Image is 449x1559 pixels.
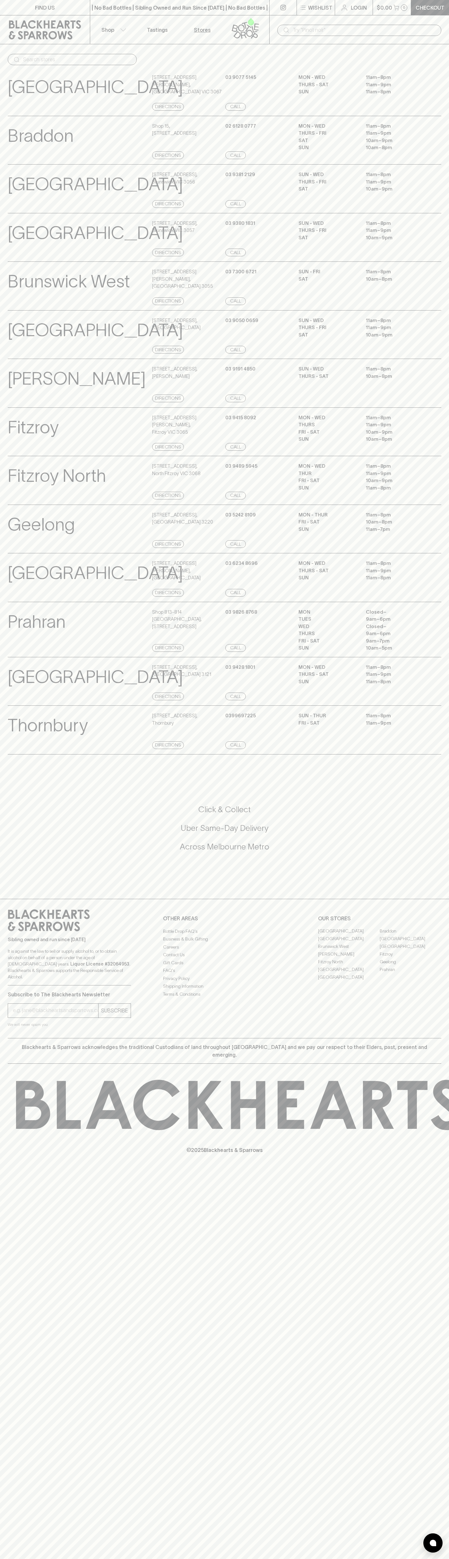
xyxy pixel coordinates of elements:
p: [STREET_ADDRESS] , [GEOGRAPHIC_DATA] [152,317,201,331]
p: SUN [298,144,356,151]
p: SAT [298,185,356,193]
p: 11am – 9pm [366,130,424,137]
a: Directions [152,297,184,305]
p: SUN [298,526,356,533]
p: MON - WED [298,74,356,81]
a: Directions [152,200,184,208]
p: FRI - SAT [298,518,356,526]
p: OUR STORES [318,915,441,922]
p: 10am – 9pm [366,429,424,436]
p: [STREET_ADDRESS] , Brunswick VIC 3056 [152,171,197,185]
p: 11am – 9pm [366,720,424,727]
a: Call [225,200,246,208]
p: 11am – 9pm [366,470,424,477]
a: Call [225,249,246,256]
p: 03 9826 8768 [225,609,257,616]
a: Call [225,644,246,652]
p: 03 9428 1801 [225,664,255,671]
p: SUN [298,88,356,96]
p: [STREET_ADDRESS][PERSON_NAME] , [GEOGRAPHIC_DATA] [152,560,224,582]
p: SAT [298,331,356,339]
a: Fitzroy North [318,958,380,966]
p: [STREET_ADDRESS][PERSON_NAME] , [GEOGRAPHIC_DATA] VIC 3067 [152,74,224,96]
p: 10am – 9pm [366,234,424,242]
p: THURS - SAT [298,81,356,89]
p: Tastings [147,26,168,34]
p: THUR [298,470,356,477]
p: Wishlist [308,4,332,12]
p: [GEOGRAPHIC_DATA] [8,220,183,246]
h5: Click & Collect [8,804,441,815]
p: 10am – 9pm [366,137,424,144]
p: 11am – 8pm [366,560,424,567]
p: SUBSCRIBE [101,1007,128,1014]
p: 03 9050 0659 [225,317,258,324]
p: THURS - FRI [298,178,356,186]
p: SUN [298,574,356,582]
a: Bottle Drop FAQ's [163,927,286,935]
p: MON - WED [298,414,356,422]
p: 11am – 8pm [366,171,424,178]
a: Braddon [380,927,441,935]
p: 03 9381 2129 [225,171,255,178]
p: Sun - Thur [298,712,356,720]
p: FRI - SAT [298,429,356,436]
p: 11am – 9pm [366,227,424,234]
p: 11am – 8pm [366,511,424,519]
p: 03 9077 5145 [225,74,256,81]
img: bubble-icon [430,1540,436,1546]
p: 10am – 9pm [366,477,424,484]
p: Shop 15 , [STREET_ADDRESS] [152,123,196,137]
a: Shipping Information [163,983,286,990]
p: 11am – 7pm [366,526,424,533]
p: MON - THUR [298,511,356,519]
a: Contact Us [163,951,286,959]
p: [STREET_ADDRESS] , North Fitzroy VIC 3068 [152,463,201,477]
a: Tastings [135,15,180,44]
p: 10am – 8pm [366,276,424,283]
p: 02 6128 0777 [225,123,256,130]
p: WED [298,623,356,630]
a: Gift Cards [163,959,286,967]
p: [STREET_ADDRESS] , Brunswick VIC 3057 [152,220,197,234]
p: 11am – 8pm [366,664,424,671]
input: Search stores [23,55,132,65]
p: [STREET_ADDRESS][PERSON_NAME] , [GEOGRAPHIC_DATA] 3055 [152,268,224,290]
a: [GEOGRAPHIC_DATA] [318,974,380,981]
a: [GEOGRAPHIC_DATA] [318,927,380,935]
a: FAQ's [163,967,286,975]
p: THURS - SAT [298,373,356,380]
p: Fitzroy [8,414,59,441]
p: [STREET_ADDRESS] , [PERSON_NAME] [152,365,197,380]
a: Directions [152,644,184,652]
p: 11am – 8pm [366,712,424,720]
p: MON - WED [298,560,356,567]
button: Shop [90,15,135,44]
a: Prahran [380,966,441,974]
p: [PERSON_NAME] [8,365,146,392]
p: THURS - SAT [298,567,356,575]
a: Directions [152,540,184,548]
p: 03 7300 6721 [225,268,256,276]
p: Thornbury [8,712,88,739]
p: THURS - FRI [298,324,356,331]
p: THURS [298,630,356,637]
p: SAT [298,234,356,242]
p: SAT [298,137,356,144]
p: Login [351,4,367,12]
p: SUN - WED [298,365,356,373]
a: Directions [152,443,184,451]
p: [STREET_ADDRESS] , Thornbury [152,712,197,727]
a: Call [225,103,246,111]
a: Call [225,297,246,305]
p: 11am – 8pm [366,678,424,686]
a: Directions [152,693,184,700]
p: SUN [298,484,356,492]
p: Braddon [8,123,73,149]
a: Privacy Policy [163,975,286,982]
p: SUN - FRI [298,268,356,276]
p: FRI - SAT [298,637,356,645]
a: Directions [152,249,184,256]
p: 03 9191 4850 [225,365,255,373]
a: Call [225,346,246,354]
